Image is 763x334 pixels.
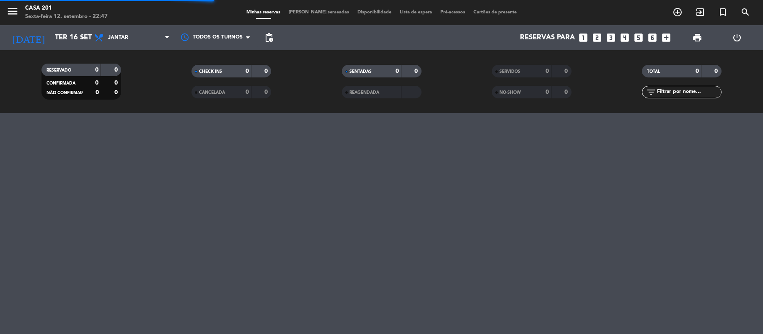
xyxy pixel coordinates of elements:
[605,32,616,43] i: looks_3
[692,33,702,43] span: print
[285,10,353,15] span: [PERSON_NAME] semeadas
[499,69,520,74] span: SERVIDOS
[546,68,549,74] strong: 0
[520,34,575,42] span: Reservas para
[564,89,569,95] strong: 0
[6,28,51,47] i: [DATE]
[6,5,19,18] i: menu
[114,90,119,95] strong: 0
[717,25,757,50] div: LOG OUT
[246,89,249,95] strong: 0
[592,32,603,43] i: looks_two
[246,68,249,74] strong: 0
[647,69,660,74] span: TOTAL
[114,67,119,73] strong: 0
[732,33,742,43] i: power_settings_new
[740,7,750,17] i: search
[47,81,75,85] span: CONFIRMADA
[349,90,379,95] span: REAGENDADA
[108,35,128,41] span: Jantar
[264,89,269,95] strong: 0
[499,90,521,95] span: NO-SHOW
[264,68,269,74] strong: 0
[695,7,705,17] i: exit_to_app
[96,90,99,95] strong: 0
[619,32,630,43] i: looks_4
[714,68,719,74] strong: 0
[6,5,19,21] button: menu
[436,10,469,15] span: Pré-acessos
[396,68,399,74] strong: 0
[264,33,274,43] span: pending_actions
[396,10,436,15] span: Lista de espera
[25,13,108,21] div: Sexta-feira 12. setembro - 22:47
[414,68,419,74] strong: 0
[47,91,83,95] span: NÃO CONFIRMAR
[647,32,658,43] i: looks_6
[661,32,672,43] i: add_box
[349,69,372,74] span: SENTADAS
[672,7,683,17] i: add_circle_outline
[633,32,644,43] i: looks_5
[95,67,98,73] strong: 0
[242,10,285,15] span: Minhas reservas
[546,89,549,95] strong: 0
[114,80,119,86] strong: 0
[578,32,589,43] i: looks_one
[95,80,98,86] strong: 0
[47,68,71,72] span: RESERVADO
[696,68,699,74] strong: 0
[199,69,222,74] span: CHECK INS
[25,4,108,13] div: Casa 201
[646,87,656,97] i: filter_list
[199,90,225,95] span: CANCELADA
[353,10,396,15] span: Disponibilidade
[718,7,728,17] i: turned_in_not
[469,10,521,15] span: Cartões de presente
[656,87,721,97] input: Filtrar por nome...
[564,68,569,74] strong: 0
[78,33,88,43] i: arrow_drop_down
